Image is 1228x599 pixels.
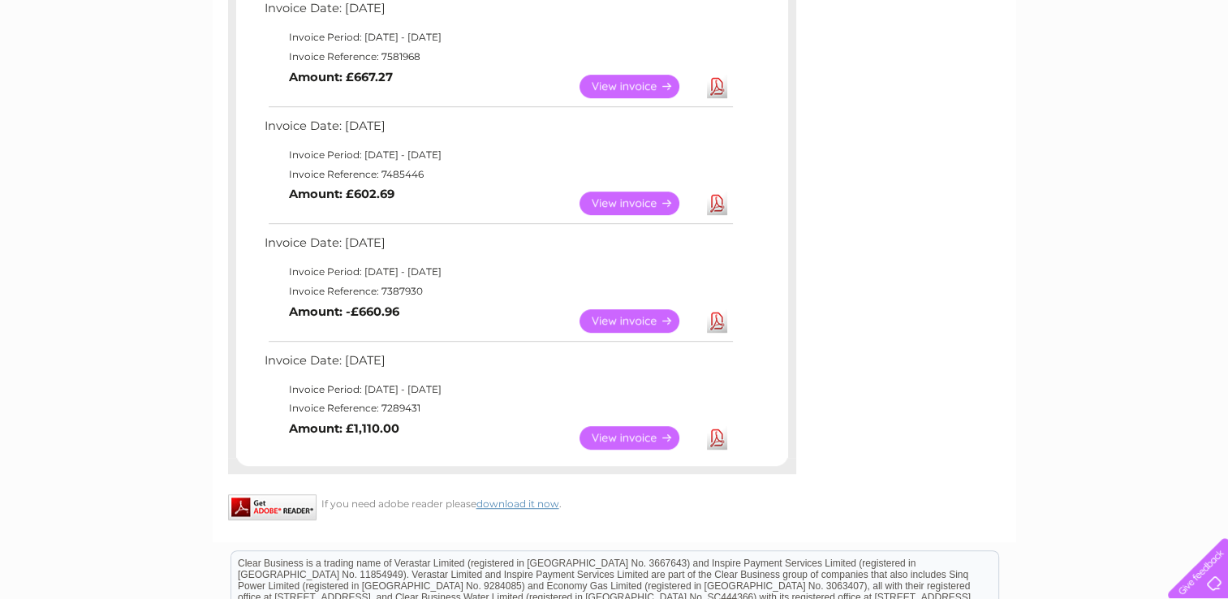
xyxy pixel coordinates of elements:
a: Download [707,426,727,450]
a: Contact [1120,69,1160,81]
td: Invoice Date: [DATE] [261,350,735,380]
b: Amount: -£660.96 [289,304,399,319]
a: Download [707,75,727,98]
img: logo.png [43,42,126,92]
a: Download [707,309,727,333]
a: Energy [983,69,1019,81]
td: Invoice Reference: 7387930 [261,282,735,301]
td: Invoice Period: [DATE] - [DATE] [261,380,735,399]
td: Invoice Period: [DATE] - [DATE] [261,145,735,165]
td: Invoice Period: [DATE] - [DATE] [261,28,735,47]
a: Telecoms [1028,69,1077,81]
td: Invoice Period: [DATE] - [DATE] [261,262,735,282]
a: View [580,426,699,450]
a: 0333 014 3131 [922,8,1034,28]
a: View [580,309,699,333]
b: Amount: £667.27 [289,70,393,84]
td: Invoice Date: [DATE] [261,115,735,145]
a: download it now [476,498,559,510]
b: Amount: £602.69 [289,187,394,201]
a: Log out [1174,69,1213,81]
div: If you need adobe reader please . [228,494,796,510]
td: Invoice Reference: 7289431 [261,399,735,418]
td: Invoice Reference: 7581968 [261,47,735,67]
b: Amount: £1,110.00 [289,421,399,436]
a: Download [707,192,727,215]
div: Clear Business is a trading name of Verastar Limited (registered in [GEOGRAPHIC_DATA] No. 3667643... [231,9,998,79]
a: Water [942,69,973,81]
a: View [580,192,699,215]
td: Invoice Reference: 7485446 [261,165,735,184]
a: View [580,75,699,98]
a: Blog [1087,69,1110,81]
td: Invoice Date: [DATE] [261,232,735,262]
